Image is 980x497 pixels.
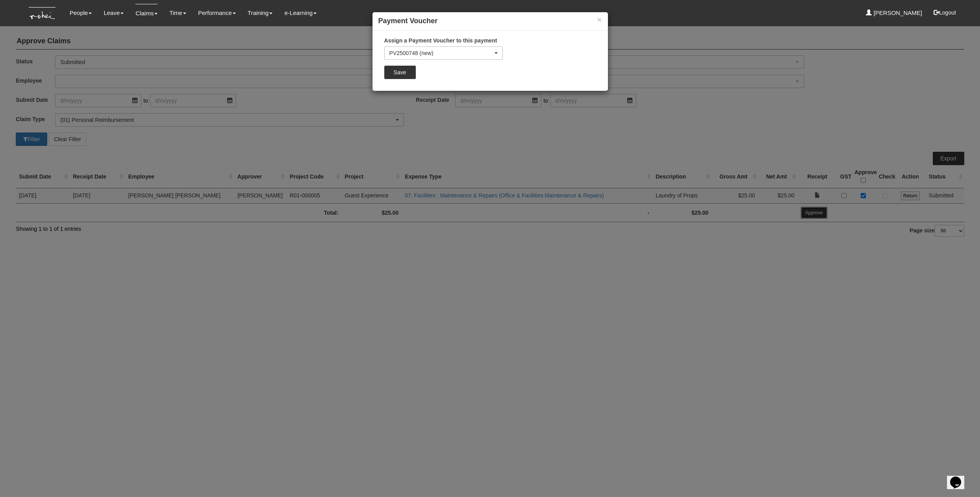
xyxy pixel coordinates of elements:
iframe: chat widget [947,466,972,489]
b: Payment Voucher [378,17,438,25]
label: Assign a Payment Voucher to this payment [384,37,497,44]
button: PV2500748 (new) [384,46,503,60]
input: Save [384,66,416,79]
button: × [597,15,602,24]
div: PV2500748 (new) [389,49,493,57]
